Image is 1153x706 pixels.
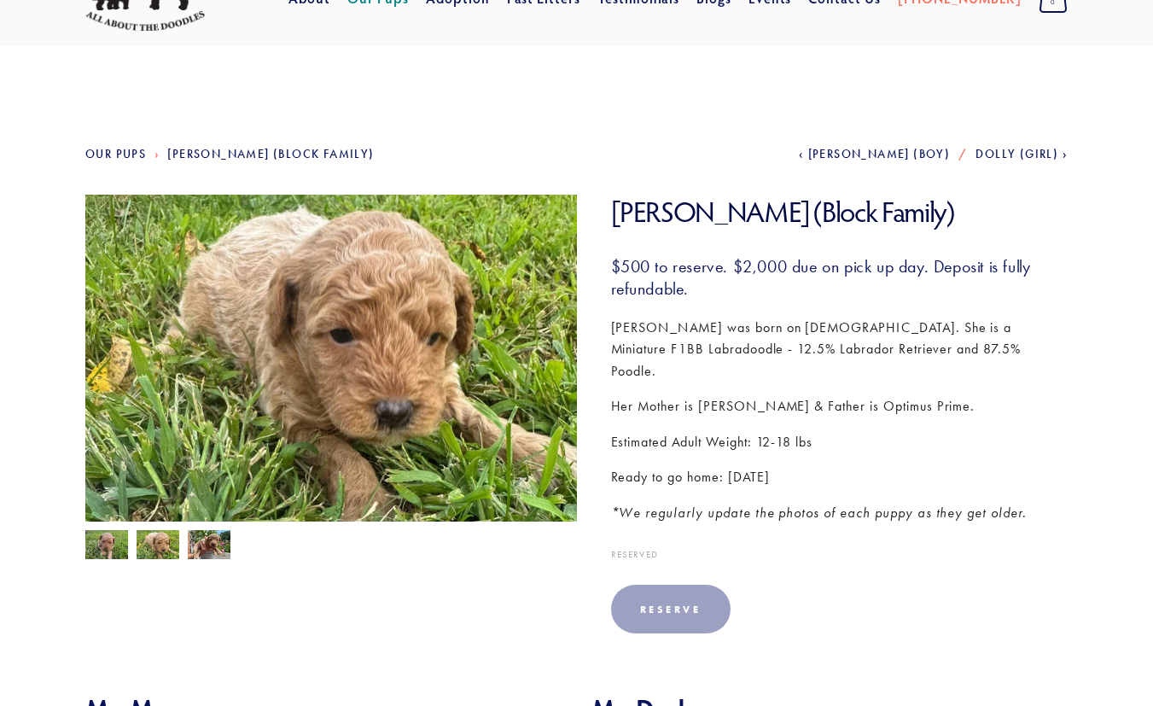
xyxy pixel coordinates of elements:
img: Jessie 3.jpg [137,529,179,562]
div: Reserved [611,550,1069,559]
p: [PERSON_NAME] was born on [DEMOGRAPHIC_DATA]. She is a Miniature F1BB Labradoodle - 12.5% Labrado... [611,317,1069,382]
span: [PERSON_NAME] (Boy) [808,147,951,161]
p: Her Mother is [PERSON_NAME] & Father is Optimus Prime. [611,395,1069,417]
a: Our Pups [85,147,146,161]
div: Reserve [611,585,731,633]
h3: $500 to reserve. $2,000 due on pick up day. Deposit is fully refundable. [611,255,1069,300]
p: Estimated Adult Weight: 12-18 lbs [611,431,1069,453]
span: Dolly (Girl) [975,147,1058,161]
a: [PERSON_NAME] (Boy) [799,147,950,161]
a: [PERSON_NAME] (Block Family) [167,147,374,161]
h1: [PERSON_NAME] (Block Family) [611,195,1069,230]
img: Jessie 2.jpg [85,530,128,563]
img: Jessie 3.jpg [85,178,577,546]
p: Ready to go home: [DATE] [611,466,1069,488]
div: Reserve [640,603,702,616]
img: Jessie 1.jpg [188,530,230,563]
a: Dolly (Girl) [975,147,1068,161]
em: *We regularly update the photos of each puppy as they get older. [611,505,1027,521]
